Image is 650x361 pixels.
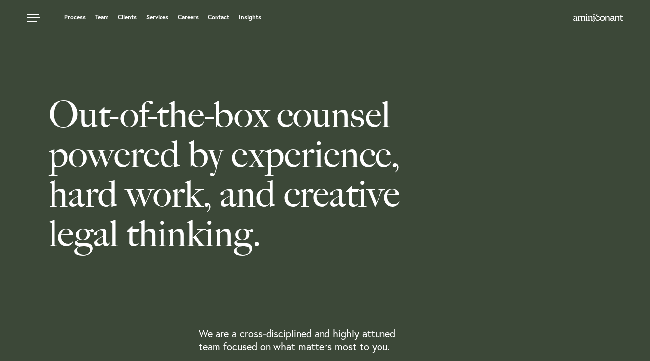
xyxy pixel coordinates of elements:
a: Careers [178,14,199,20]
p: We are a cross-disciplined and highly attuned team focused on what matters most to you. [199,327,417,353]
a: Team [95,14,108,20]
a: Services [146,14,168,20]
a: Insights [239,14,261,20]
a: Home [573,14,623,22]
a: Contact [208,14,229,20]
a: Clients [118,14,137,20]
a: Process [64,14,86,20]
img: Amini & Conant [573,14,623,22]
